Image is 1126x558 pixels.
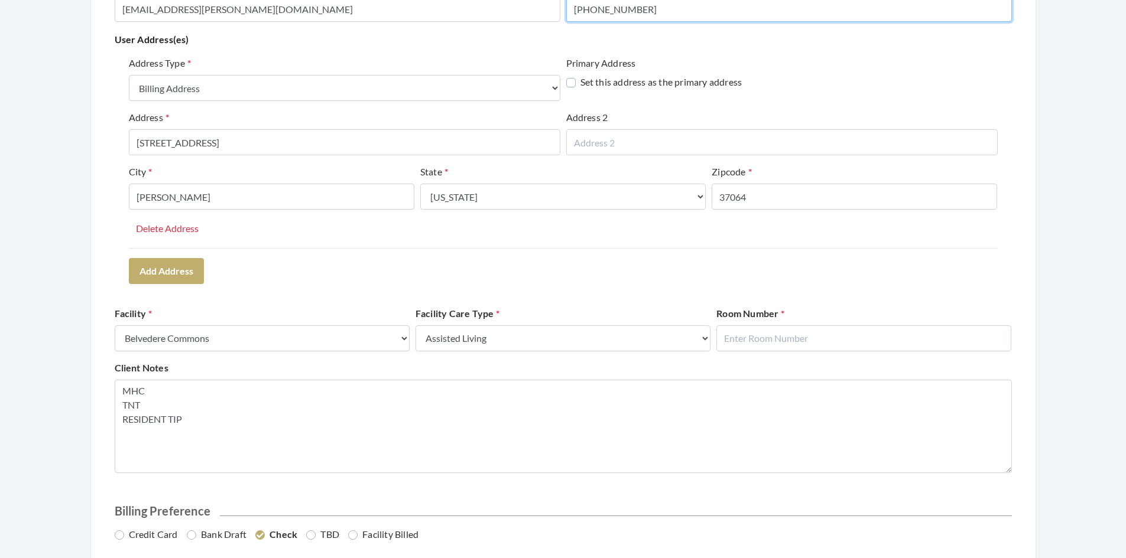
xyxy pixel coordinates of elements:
[420,165,448,179] label: State
[416,306,500,321] label: Facility Care Type
[716,306,784,321] label: Room Number
[115,527,178,541] label: Credit Card
[129,56,192,70] label: Address Type
[115,380,1012,473] textarea: MHC TNT RESIDENT TIP
[115,361,168,375] label: Client Notes
[306,527,339,541] label: TBD
[716,325,1011,351] input: Enter Room Number
[566,75,742,89] label: Set this address as the primary address
[129,219,206,238] button: Delete Address
[129,110,170,125] label: Address
[115,31,1012,48] p: User Address(es)
[129,129,560,155] input: Address
[129,165,152,179] label: City
[566,110,608,125] label: Address 2
[566,56,636,70] label: Primary Address
[129,184,414,210] input: City
[348,527,418,541] label: Facility Billed
[255,527,297,541] label: Check
[712,165,752,179] label: Zipcode
[712,184,997,210] input: Zipcode
[129,258,204,284] button: Add Address
[187,527,246,541] label: Bank Draft
[115,306,152,321] label: Facility
[115,504,1012,518] h2: Billing Preference
[566,129,998,155] input: Address 2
